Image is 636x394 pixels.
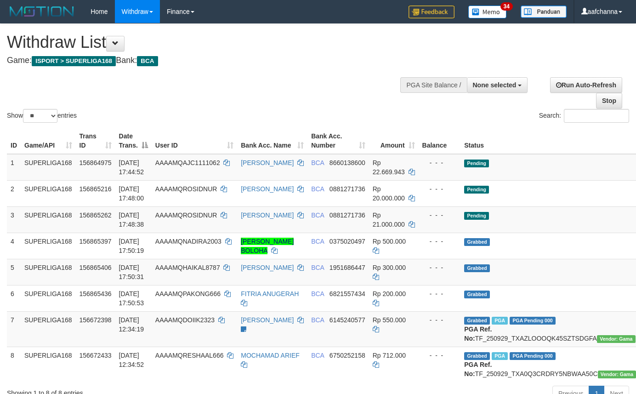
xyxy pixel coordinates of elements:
[241,316,294,324] a: [PERSON_NAME]
[464,291,490,298] span: Grabbed
[307,128,369,154] th: Bank Acc. Number: activate to sort column ascending
[464,160,489,167] span: Pending
[329,352,365,359] span: Copy 6750252158 to clipboard
[23,109,57,123] select: Showentries
[422,184,457,194] div: - - -
[500,2,513,11] span: 34
[369,128,419,154] th: Amount: activate to sort column ascending
[21,259,76,285] td: SUPERLIGA168
[329,211,365,219] span: Copy 0881271736 to clipboard
[311,316,324,324] span: BCA
[115,128,152,154] th: Date Trans.: activate to sort column descending
[422,263,457,272] div: - - -
[21,233,76,259] td: SUPERLIGA168
[7,154,21,181] td: 1
[464,212,489,220] span: Pending
[119,352,144,368] span: [DATE] 12:34:52
[241,264,294,271] a: [PERSON_NAME]
[422,237,457,246] div: - - -
[21,311,76,347] td: SUPERLIGA168
[21,180,76,206] td: SUPERLIGA168
[464,317,490,325] span: Grabbed
[311,290,324,297] span: BCA
[464,325,492,342] b: PGA Ref. No:
[79,159,112,166] span: 156864975
[7,5,77,18] img: MOTION_logo.png
[329,290,365,297] span: Copy 6821557434 to clipboard
[237,128,307,154] th: Bank Acc. Name: activate to sort column ascending
[464,186,489,194] span: Pending
[7,56,415,65] h4: Game: Bank:
[79,316,112,324] span: 156672398
[597,335,636,343] span: Vendor URL: https://trx31.1velocity.biz
[119,264,144,280] span: [DATE] 17:50:31
[311,352,324,359] span: BCA
[155,238,221,245] span: AAAAMQNADIRA2003
[464,361,492,377] b: PGA Ref. No:
[7,233,21,259] td: 4
[155,211,217,219] span: AAAAMQROSIDNUR
[373,290,406,297] span: Rp 200.000
[241,352,300,359] a: MOCHAMAD ARIEF
[311,211,324,219] span: BCA
[241,185,294,193] a: [PERSON_NAME]
[373,238,406,245] span: Rp 500.000
[21,347,76,382] td: SUPERLIGA168
[79,290,112,297] span: 156865436
[464,264,490,272] span: Grabbed
[7,311,21,347] td: 7
[521,6,567,18] img: panduan.png
[467,77,528,93] button: None selected
[329,316,365,324] span: Copy 6145240577 to clipboard
[311,185,324,193] span: BCA
[155,159,220,166] span: AAAAMQAJC1111062
[119,185,144,202] span: [DATE] 17:48:00
[155,185,217,193] span: AAAAMQROSIDNUR
[119,290,144,307] span: [DATE] 17:50:53
[241,290,299,297] a: FITRIA ANUGERAH
[492,352,508,360] span: Marked by aafsoycanthlai
[596,93,622,108] a: Stop
[550,77,622,93] a: Run Auto-Refresh
[329,238,365,245] span: Copy 0375020497 to clipboard
[422,211,457,220] div: - - -
[7,128,21,154] th: ID
[79,264,112,271] span: 156865406
[119,316,144,333] span: [DATE] 12:34:19
[564,109,629,123] input: Search:
[7,180,21,206] td: 2
[311,264,324,271] span: BCA
[422,315,457,325] div: - - -
[119,238,144,254] span: [DATE] 17:50:19
[373,159,405,176] span: Rp 22.669.943
[155,264,220,271] span: AAAAMQHAIKAL8787
[21,206,76,233] td: SUPERLIGA168
[473,81,517,89] span: None selected
[79,211,112,219] span: 156865262
[119,159,144,176] span: [DATE] 17:44:52
[492,317,508,325] span: Marked by aafsoycanthlai
[373,352,406,359] span: Rp 712.000
[79,352,112,359] span: 156672433
[329,264,365,271] span: Copy 1951686447 to clipboard
[7,206,21,233] td: 3
[311,238,324,245] span: BCA
[7,33,415,51] h1: Withdraw List
[373,185,405,202] span: Rp 20.000.000
[7,347,21,382] td: 8
[373,211,405,228] span: Rp 21.000.000
[464,352,490,360] span: Grabbed
[311,159,324,166] span: BCA
[79,238,112,245] span: 156865397
[539,109,629,123] label: Search:
[400,77,466,93] div: PGA Site Balance /
[329,185,365,193] span: Copy 0881271736 to clipboard
[241,211,294,219] a: [PERSON_NAME]
[21,154,76,181] td: SUPERLIGA168
[7,109,77,123] label: Show entries
[409,6,454,18] img: Feedback.jpg
[76,128,115,154] th: Trans ID: activate to sort column ascending
[241,159,294,166] a: [PERSON_NAME]
[119,211,144,228] span: [DATE] 17:48:38
[79,185,112,193] span: 156865216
